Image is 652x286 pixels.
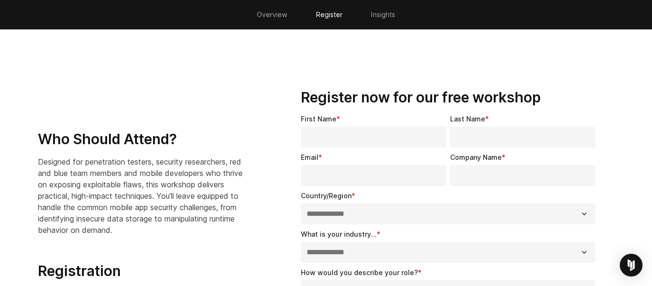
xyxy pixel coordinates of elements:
[450,115,485,123] span: Last Name
[301,268,418,277] span: How would you describe your role?
[38,130,244,148] h3: Who Should Attend?
[620,254,643,277] div: Open Intercom Messenger
[301,230,377,238] span: What is your industry...
[38,156,244,236] p: Designed for penetration testers, security researchers, red and blue team members and mobile deve...
[301,89,599,107] h3: Register now for our free workshop
[450,153,502,161] span: Company Name
[301,192,352,200] span: Country/Region
[301,153,318,161] span: Email
[38,262,244,280] h3: Registration
[301,115,336,123] span: First Name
